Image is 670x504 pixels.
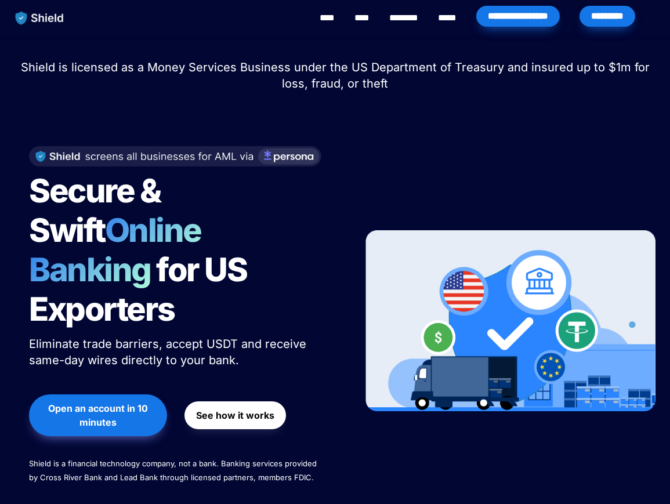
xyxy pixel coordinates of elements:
a: See how it works [184,396,286,435]
strong: See how it works [196,409,274,421]
span: Eliminate trade barriers, accept USDT and receive same-day wires directly to your bank. [29,337,310,367]
button: Open an account in 10 minutes [29,394,167,436]
span: for US Exporters [29,250,252,329]
span: Online Banking [29,211,213,289]
a: Open an account in 10 minutes [29,389,167,442]
span: Shield is licensed as a Money Services Business under the US Department of Treasury and insured u... [21,60,653,90]
button: See how it works [184,401,286,429]
span: Secure & Swift [29,171,166,250]
strong: Open an account in 10 minutes [48,403,150,428]
span: Shield is a financial technology company, not a bank. Banking services provided by Cross River Ba... [29,459,319,482]
img: website logo [10,6,70,30]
